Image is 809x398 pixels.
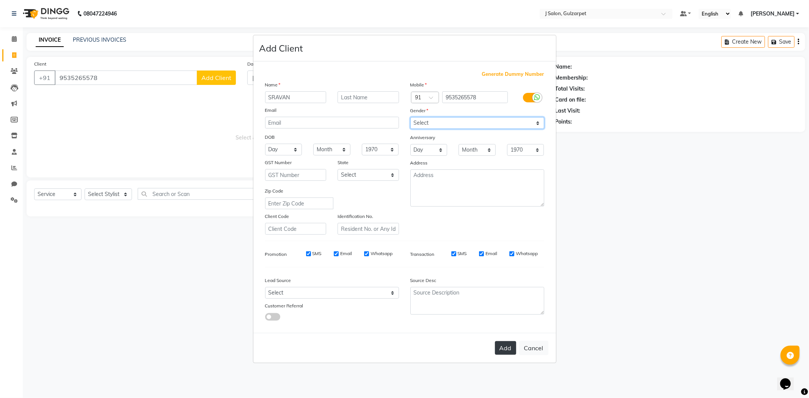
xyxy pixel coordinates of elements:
[265,159,292,166] label: GST Number
[265,213,289,220] label: Client Code
[458,250,467,257] label: SMS
[482,71,544,78] span: Generate Dummy Number
[265,134,275,141] label: DOB
[265,188,284,194] label: Zip Code
[777,368,801,390] iframe: chat widget
[410,107,429,114] label: Gender
[442,91,508,103] input: Mobile
[516,250,538,257] label: Whatsapp
[338,159,349,166] label: State
[338,223,399,235] input: Resident No. or Any Id
[495,341,516,355] button: Add
[265,223,327,235] input: Client Code
[265,251,287,258] label: Promotion
[410,277,437,284] label: Source Desc
[410,81,427,88] label: Mobile
[313,250,322,257] label: SMS
[265,302,303,309] label: Customer Referral
[340,250,352,257] label: Email
[410,134,435,141] label: Anniversary
[410,160,428,166] label: Address
[259,41,303,55] h4: Add Client
[338,91,399,103] input: Last Name
[265,197,333,209] input: Enter Zip Code
[485,250,497,257] label: Email
[371,250,393,257] label: Whatsapp
[265,81,281,88] label: Name
[265,169,327,181] input: GST Number
[265,91,327,103] input: First Name
[265,277,291,284] label: Lead Source
[410,251,435,258] label: Transaction
[265,117,399,128] input: Email
[519,341,548,355] button: Cancel
[338,213,373,220] label: Identification No.
[265,107,277,114] label: Email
